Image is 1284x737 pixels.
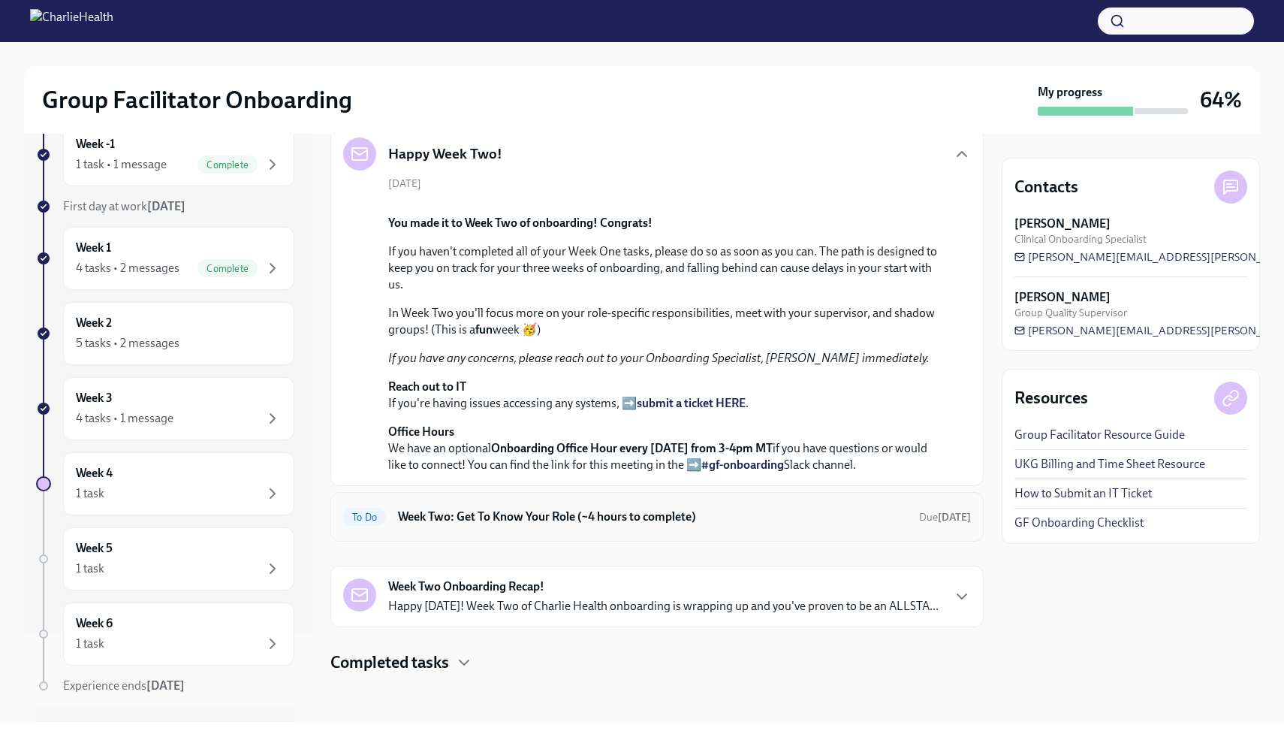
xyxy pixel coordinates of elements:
[1014,306,1127,320] span: Group Quality Supervisor
[491,441,773,455] strong: Onboarding Office Hour every [DATE] from 3-4pm MT
[147,199,185,213] strong: [DATE]
[1200,86,1242,113] h3: 64%
[36,527,294,591] a: Week 51 task
[42,85,352,115] h2: Group Facilitator Onboarding
[1014,485,1152,502] a: How to Submit an IT Ticket
[76,136,115,153] h6: Week -1
[1014,176,1078,198] h4: Contacts
[1014,427,1185,443] a: Group Facilitator Resource Guide
[343,512,386,523] span: To Do
[330,651,984,674] div: Completed tasks
[1038,84,1102,101] strong: My progress
[388,177,421,191] span: [DATE]
[919,511,971,524] span: Due
[388,578,544,595] strong: Week Two Onboarding Recap!
[330,651,449,674] h4: Completed tasks
[76,335,179,352] div: 5 tasks • 2 messages
[36,227,294,290] a: Week 14 tasks • 2 messagesComplete
[388,598,939,615] p: Happy [DATE]! Week Two of Charlie Health onboarding is wrapping up and you've proven to be an ALL...
[36,452,294,515] a: Week 41 task
[36,198,294,215] a: First day at work[DATE]
[30,9,113,33] img: CharlieHealth
[388,351,930,365] em: If you have any concerns, please reach out to your Onboarding Specialist, [PERSON_NAME] immediately.
[637,396,746,410] a: submit a ticket HERE
[938,511,971,524] strong: [DATE]
[919,510,971,524] span: October 6th, 2025 10:00
[388,144,502,164] h5: Happy Week Two!
[63,199,185,213] span: First day at work
[1014,456,1205,473] a: UKG Billing and Time Sheet Resource
[1014,232,1147,246] span: Clinical Onboarding Specialist
[388,424,454,439] strong: Office Hours
[76,560,104,577] div: 1 task
[76,465,113,482] h6: Week 4
[701,458,784,472] a: #gf-onboarding
[197,263,258,274] span: Complete
[1014,289,1111,306] strong: [PERSON_NAME]
[388,424,947,473] p: We have an optional if you have questions or would like to connect! You can find the link for thi...
[76,485,104,502] div: 1 task
[76,315,112,331] h6: Week 2
[1014,216,1111,232] strong: [PERSON_NAME]
[388,243,947,293] p: If you haven't completed all of your Week One tasks, please do so as soon as you can. The path is...
[36,377,294,440] a: Week 34 tasks • 1 message
[388,379,947,412] p: If you're having issues accessing any systems, ➡️ .
[398,509,907,525] h6: Week Two: Get To Know Your Role (~4 hours to complete)
[388,216,653,230] strong: You made it to Week Two of onboarding! Congrats!
[36,123,294,186] a: Week -11 task • 1 messageComplete
[76,260,179,276] div: 4 tasks • 2 messages
[475,322,493,337] strong: fun
[36,302,294,365] a: Week 25 tasks • 2 messages
[76,410,173,427] div: 4 tasks • 1 message
[343,505,971,529] a: To DoWeek Two: Get To Know Your Role (~4 hours to complete)Due[DATE]
[388,379,466,394] strong: Reach out to IT
[76,156,167,173] div: 1 task • 1 message
[1014,387,1088,409] h4: Resources
[1014,515,1144,531] a: GF Onboarding Checklist
[146,678,185,693] strong: [DATE]
[63,678,185,693] span: Experience ends
[76,390,113,406] h6: Week 3
[36,603,294,666] a: Week 61 task
[76,636,104,652] div: 1 task
[76,240,111,256] h6: Week 1
[197,159,258,171] span: Complete
[388,305,947,338] p: In Week Two you'll focus more on your role-specific responsibilities, meet with your supervisor, ...
[76,540,113,557] h6: Week 5
[76,615,113,632] h6: Week 6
